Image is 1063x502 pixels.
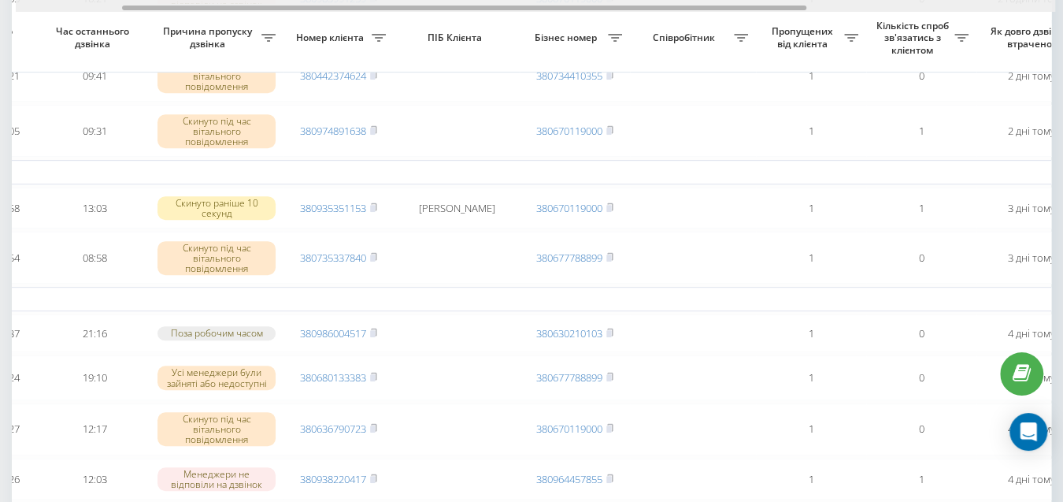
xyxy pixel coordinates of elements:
a: 380735337840 [300,251,366,265]
div: Усі менеджери були зайняті або недоступні [157,366,276,389]
td: 1 [866,459,976,500]
a: 380670119000 [536,422,602,436]
div: Скинуто під час вітального повідомлення [157,59,276,94]
a: 380630210103 [536,326,602,340]
td: 21:16 [39,314,150,353]
span: Пропущених від клієнта [764,25,844,50]
span: ПІБ Клієнта [407,32,506,44]
td: 0 [866,232,976,284]
td: 1 [756,314,866,353]
div: Скинуто під час вітального повідомлення [157,241,276,276]
td: 1 [756,50,866,102]
div: Менеджери не відповіли на дзвінок [157,467,276,491]
a: 380974891638 [300,124,366,138]
a: 380734410355 [536,69,602,83]
div: Скинуто під час вітального повідомлення [157,412,276,447]
span: Номер клієнта [291,32,372,44]
span: Бізнес номер [528,32,608,44]
td: 09:31 [39,105,150,157]
td: 08:58 [39,232,150,284]
span: Кількість спроб зв'язатись з клієнтом [874,20,954,57]
div: Open Intercom Messenger [1009,413,1047,451]
td: 1 [756,403,866,456]
td: 0 [866,50,976,102]
a: 380677788899 [536,370,602,385]
td: 0 [866,314,976,353]
span: Час останнього дзвінка [52,25,137,50]
td: 1 [756,459,866,500]
span: Причина пропуску дзвінка [157,25,261,50]
td: 1 [756,105,866,157]
td: 1 [756,355,866,400]
a: 380680133383 [300,370,366,385]
a: 380670119000 [536,124,602,138]
td: 19:10 [39,355,150,400]
td: 1 [866,105,976,157]
a: 380677788899 [536,251,602,265]
div: Скинуто раніше 10 секунд [157,196,276,220]
a: 380636790723 [300,422,366,436]
td: 1 [756,232,866,284]
td: 1 [756,188,866,229]
td: 12:17 [39,403,150,456]
a: 380442374624 [300,69,366,83]
a: 380670119000 [536,201,602,215]
td: [PERSON_NAME] [394,188,520,229]
td: 0 [866,403,976,456]
div: Поза робочим часом [157,326,276,340]
span: Співробітник [638,32,734,44]
td: 1 [866,188,976,229]
td: 12:03 [39,459,150,500]
td: 09:41 [39,50,150,102]
a: 380964457855 [536,472,602,486]
a: 380938220417 [300,472,366,486]
div: Скинуто під час вітального повідомлення [157,114,276,149]
a: 380986004517 [300,326,366,340]
td: 13:03 [39,188,150,229]
td: 0 [866,355,976,400]
a: 380935351153 [300,201,366,215]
